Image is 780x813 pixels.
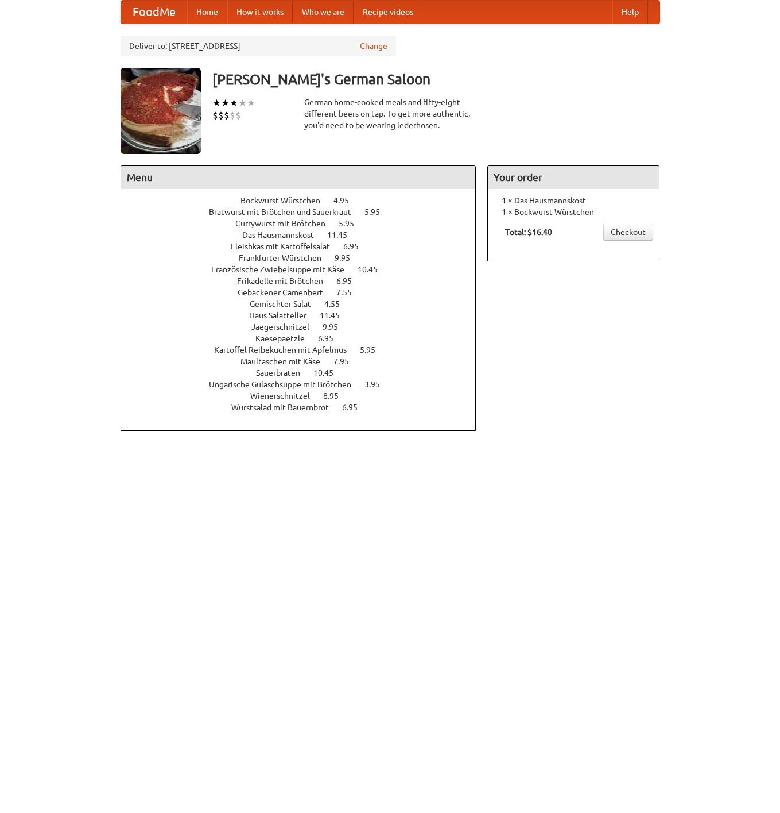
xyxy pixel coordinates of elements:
span: 6.95 [336,276,363,286]
span: 10.45 [358,265,389,274]
li: ★ [238,97,247,109]
span: Fleishkas mit Kartoffelsalat [231,242,342,251]
span: Jaegerschnitzel [251,322,321,332]
a: Wurstsalad mit Bauernbrot 6.95 [231,403,379,412]
li: 1 × Bockwurst Würstchen [494,206,653,218]
a: Gemischter Salat 4.55 [250,299,361,309]
img: angular.jpg [121,68,201,154]
span: 7.55 [336,288,363,297]
a: Frankfurter Würstchen 9.95 [239,253,371,263]
a: Currywurst mit Brötchen 5.95 [235,219,375,228]
a: Gebackener Camenbert 7.55 [238,288,373,297]
span: Kartoffel Reibekuchen mit Apfelmus [214,345,358,355]
a: Haus Salatteller 11.45 [249,311,361,320]
h4: Your order [488,166,659,189]
span: 10.45 [313,368,345,377]
a: Französische Zwiebelsuppe mit Käse 10.45 [211,265,399,274]
a: Recipe videos [354,1,422,24]
div: German home-cooked meals and fifty-eight different beers on tap. To get more authentic, you'd nee... [304,97,476,131]
span: 11.45 [327,230,359,240]
span: 4.95 [333,196,360,205]
span: Currywurst mit Brötchen [235,219,337,228]
li: 1 × Das Hausmannskost [494,195,653,206]
span: Haus Salatteller [249,311,318,320]
a: Maultaschen mit Käse 7.95 [240,357,370,366]
span: 5.95 [339,219,366,228]
span: Sauerbraten [256,368,312,377]
li: $ [235,109,241,122]
a: How it works [227,1,293,24]
a: Bratwurst mit Brötchen und Sauerkraut 5.95 [209,207,401,217]
a: Ungarische Gulaschsuppe mit Brötchen 3.95 [209,380,401,389]
a: Fleishkas mit Kartoffelsalat 6.95 [231,242,380,251]
span: 7.95 [333,357,360,366]
li: $ [212,109,218,122]
span: Wienerschnitzel [250,391,321,400]
span: Ungarische Gulaschsuppe mit Brötchen [209,380,363,389]
span: Bratwurst mit Brötchen und Sauerkraut [209,207,363,217]
li: ★ [212,97,221,109]
a: Who we are [293,1,354,24]
a: Checkout [603,224,653,241]
a: Change [360,40,387,52]
span: Kaesepaetzle [255,334,316,343]
a: Sauerbraten 10.45 [256,368,355,377]
span: Gebackener Camenbert [238,288,335,297]
span: 6.95 [343,242,370,251]
span: 5.95 [364,207,391,217]
a: Jaegerschnitzel 9.95 [251,322,359,332]
span: 8.95 [323,391,350,400]
span: Bockwurst Würstchen [240,196,332,205]
span: Maultaschen mit Käse [240,357,332,366]
li: $ [224,109,230,122]
span: 9.95 [335,253,362,263]
a: Help [612,1,648,24]
li: $ [218,109,224,122]
a: Wienerschnitzel 8.95 [250,391,360,400]
a: Kaesepaetzle 6.95 [255,334,355,343]
a: Frikadelle mit Brötchen 6.95 [237,276,373,286]
a: Bockwurst Würstchen 4.95 [240,196,370,205]
span: 3.95 [364,380,391,389]
span: Gemischter Salat [250,299,323,309]
span: 9.95 [323,322,350,332]
li: ★ [247,97,255,109]
span: Frikadelle mit Brötchen [237,276,335,286]
a: Home [187,1,227,24]
span: 4.55 [324,299,351,309]
span: 6.95 [342,403,369,412]
span: Wurstsalad mit Bauernbrot [231,403,340,412]
li: ★ [230,97,238,109]
li: $ [230,109,235,122]
div: Deliver to: [STREET_ADDRESS] [121,36,396,56]
h4: Menu [121,166,476,189]
span: 6.95 [318,334,345,343]
span: 11.45 [320,311,351,320]
a: FoodMe [121,1,187,24]
h3: [PERSON_NAME]'s German Saloon [212,68,660,91]
li: ★ [221,97,230,109]
span: Das Hausmannskost [242,230,325,240]
a: Kartoffel Reibekuchen mit Apfelmus 5.95 [214,345,397,355]
span: 5.95 [360,345,387,355]
span: Französische Zwiebelsuppe mit Käse [211,265,356,274]
span: Frankfurter Würstchen [239,253,333,263]
a: Das Hausmannskost 11.45 [242,230,368,240]
b: Total: $16.40 [505,228,552,237]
